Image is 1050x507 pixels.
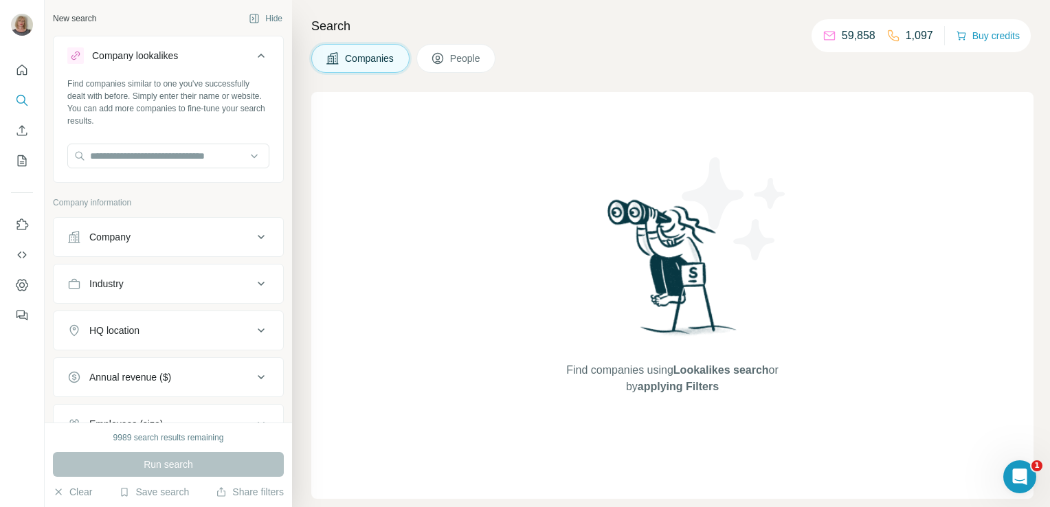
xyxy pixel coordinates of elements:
[53,12,96,25] div: New search
[11,14,33,36] img: Avatar
[11,118,33,143] button: Enrich CSV
[673,147,796,271] img: Surfe Illustration - Stars
[11,273,33,297] button: Dashboard
[450,52,482,65] span: People
[54,361,283,394] button: Annual revenue ($)
[956,26,1020,45] button: Buy credits
[11,88,33,113] button: Search
[11,148,33,173] button: My lists
[311,16,1034,36] h4: Search
[239,8,292,29] button: Hide
[119,485,189,499] button: Save search
[1003,460,1036,493] iframe: Intercom live chat
[113,431,224,444] div: 9989 search results remaining
[216,485,284,499] button: Share filters
[92,49,178,63] div: Company lookalikes
[89,277,124,291] div: Industry
[89,324,139,337] div: HQ location
[11,303,33,328] button: Feedback
[562,362,782,395] span: Find companies using or by
[11,212,33,237] button: Use Surfe on LinkedIn
[54,221,283,253] button: Company
[11,243,33,267] button: Use Surfe API
[54,407,283,440] button: Employees (size)
[67,78,269,127] div: Find companies similar to one you've successfully dealt with before. Simply enter their name or w...
[11,58,33,82] button: Quick start
[673,364,769,376] span: Lookalikes search
[53,485,92,499] button: Clear
[601,196,744,349] img: Surfe Illustration - Woman searching with binoculars
[54,314,283,347] button: HQ location
[345,52,395,65] span: Companies
[89,417,163,431] div: Employees (size)
[54,267,283,300] button: Industry
[638,381,719,392] span: applying Filters
[54,39,283,78] button: Company lookalikes
[1031,460,1042,471] span: 1
[842,27,875,44] p: 59,858
[89,230,131,244] div: Company
[89,370,171,384] div: Annual revenue ($)
[53,196,284,209] p: Company information
[906,27,933,44] p: 1,097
